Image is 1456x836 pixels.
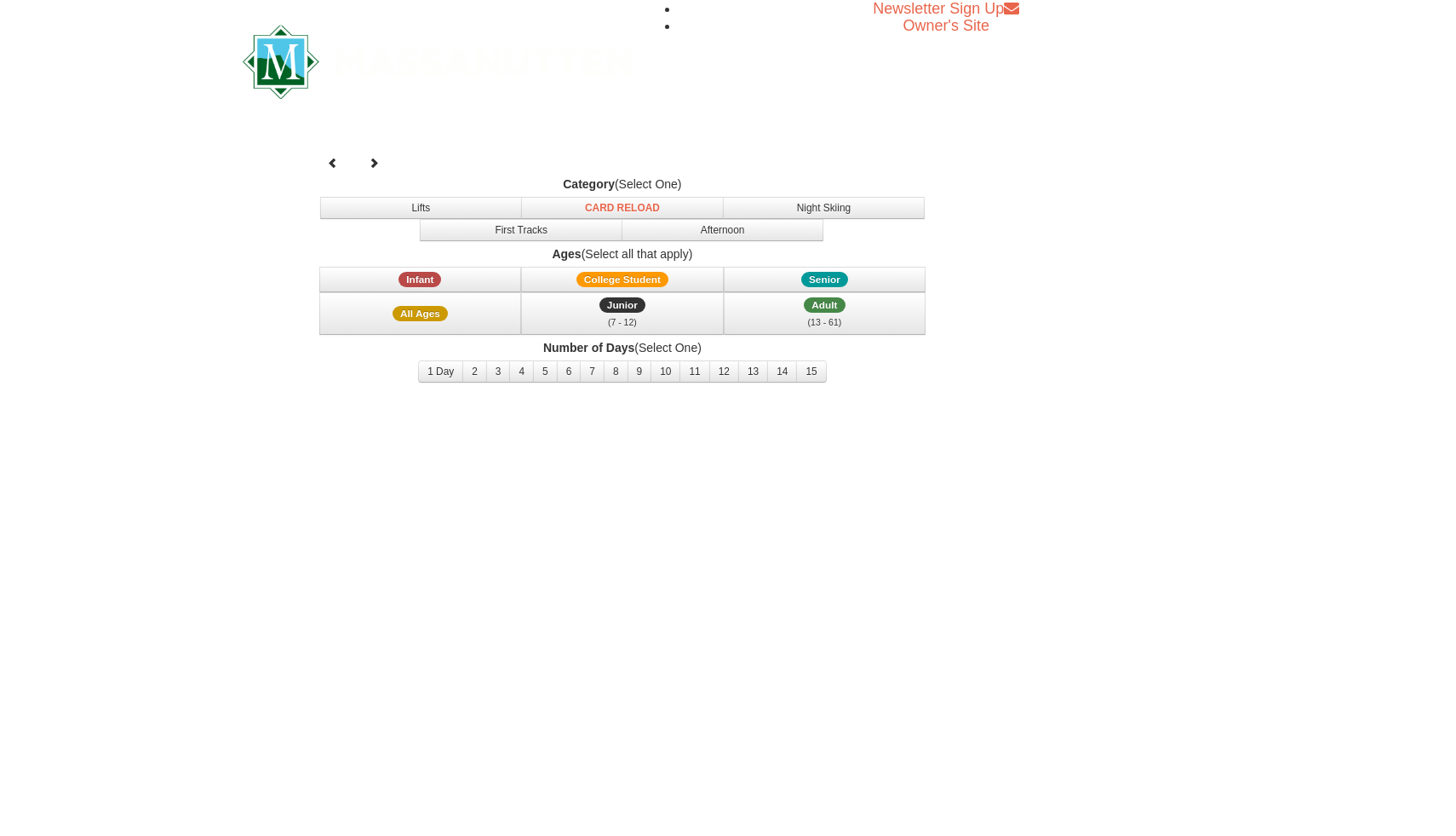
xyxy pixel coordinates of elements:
[319,292,522,335] button: All Ages
[724,267,926,292] button: Senior
[767,360,797,383] button: 14
[709,360,739,383] button: 12
[599,297,645,313] span: Junior
[486,360,511,383] button: 3
[903,17,989,34] a: Owner's Site
[552,247,581,261] strong: Ages
[724,292,926,335] button: Adult (13 - 61)
[628,360,652,383] button: 9
[521,267,724,292] button: College Student
[243,39,633,79] a: Massanutten Resort
[796,360,826,383] button: 15
[801,272,848,287] span: Senior
[243,25,633,99] img: Massanutten Resort Logo
[521,292,724,335] button: Junior (7 - 12)
[509,360,534,383] button: 4
[418,360,463,383] button: 1 Day
[393,306,448,321] span: All Ages
[622,219,824,241] button: Afternoon
[521,197,724,219] button: Card Reload
[532,314,713,331] div: (7 - 12)
[316,176,929,193] label: (Select One)
[557,360,582,383] button: 6
[319,267,522,292] button: Infant
[735,314,915,331] div: (13 - 61)
[679,360,709,383] button: 11
[316,339,929,356] label: (Select One)
[738,360,768,383] button: 13
[804,297,845,313] span: Adult
[543,341,634,355] strong: Number of Days
[563,177,615,191] strong: Category
[320,197,523,219] button: Lifts
[316,245,929,262] label: (Select all that apply)
[533,360,558,383] button: 5
[398,272,441,287] span: Infant
[604,360,628,383] button: 8
[420,219,622,241] button: First Tracks
[651,360,680,383] button: 10
[462,360,487,383] button: 2
[580,360,605,383] button: 7
[723,197,926,219] button: Night Skiing
[576,272,668,287] span: College Student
